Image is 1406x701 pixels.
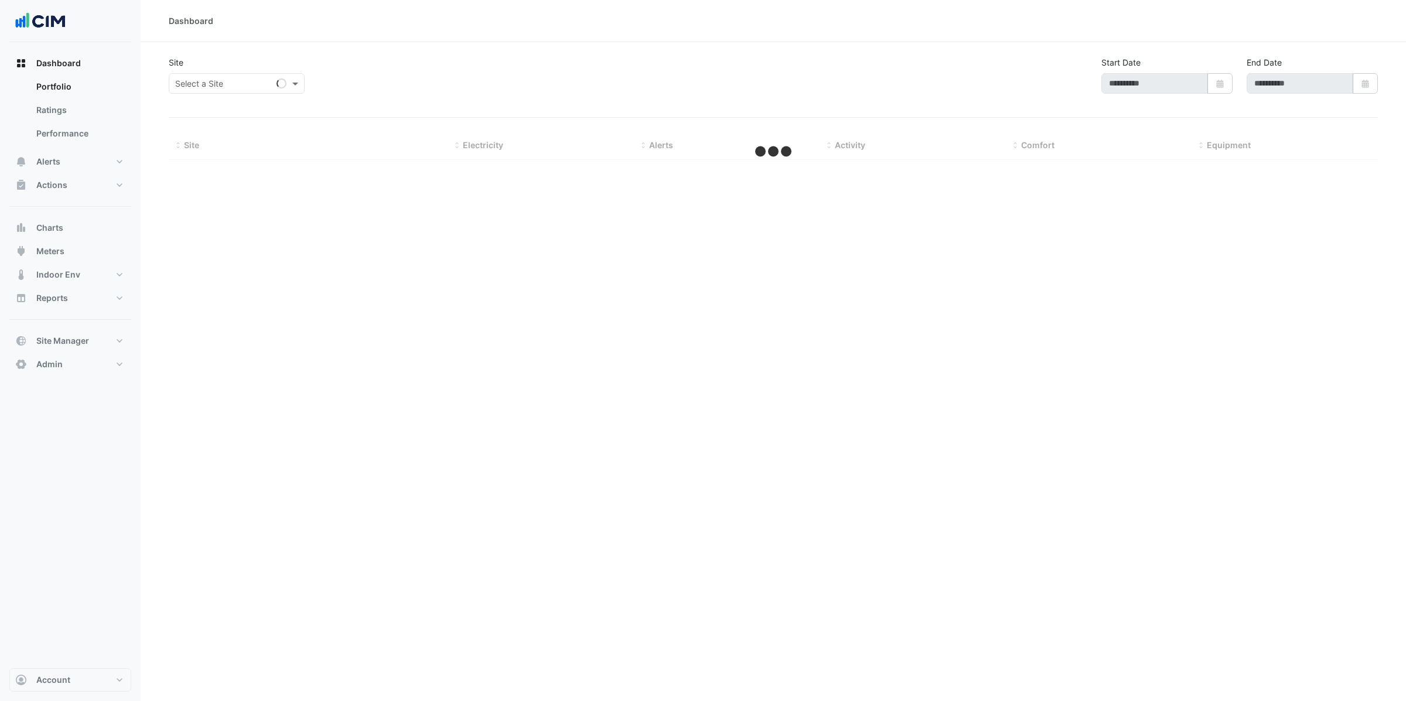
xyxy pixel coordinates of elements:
app-icon: Indoor Env [15,269,27,281]
span: Charts [36,222,63,234]
button: Charts [9,216,131,240]
label: Start Date [1101,56,1141,69]
app-icon: Meters [15,245,27,257]
button: Reports [9,286,131,310]
span: Actions [36,179,67,191]
label: Site [169,56,183,69]
button: Alerts [9,150,131,173]
span: Comfort [1021,140,1054,150]
button: Dashboard [9,52,131,75]
div: Dashboard [169,15,213,27]
button: Meters [9,240,131,263]
span: Meters [36,245,64,257]
div: Dashboard [9,75,131,150]
button: Admin [9,353,131,376]
a: Portfolio [27,75,131,98]
app-icon: Alerts [15,156,27,167]
button: Actions [9,173,131,197]
app-icon: Dashboard [15,57,27,69]
label: End Date [1247,56,1282,69]
app-icon: Reports [15,292,27,304]
app-icon: Actions [15,179,27,191]
app-icon: Charts [15,222,27,234]
span: Alerts [649,140,673,150]
span: Account [36,674,70,686]
span: Site [184,140,199,150]
a: Performance [27,122,131,145]
img: Company Logo [14,9,67,33]
button: Account [9,668,131,692]
span: Electricity [463,140,503,150]
span: Site Manager [36,335,89,347]
a: Ratings [27,98,131,122]
span: Admin [36,358,63,370]
button: Site Manager [9,329,131,353]
span: Dashboard [36,57,81,69]
span: Indoor Env [36,269,80,281]
span: Equipment [1207,140,1251,150]
span: Reports [36,292,68,304]
span: Alerts [36,156,60,167]
span: Activity [835,140,865,150]
app-icon: Site Manager [15,335,27,347]
app-icon: Admin [15,358,27,370]
button: Indoor Env [9,263,131,286]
